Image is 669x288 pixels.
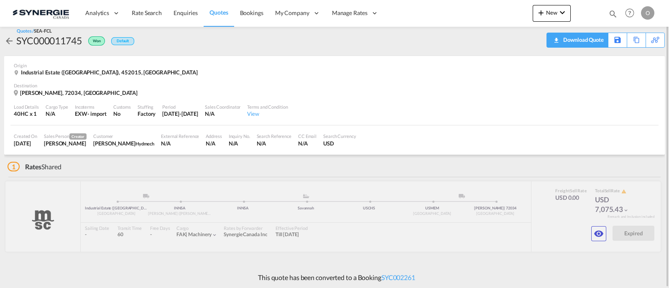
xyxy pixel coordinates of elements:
p: This quote has been converted to a Booking [254,273,415,282]
img: 1f56c880d42311ef80fc7dca854c8e59.png [13,4,69,23]
div: N/A [205,110,240,117]
div: icon-arrow-left [4,34,16,47]
div: 27 May 2025 [14,140,37,147]
div: Sales Person [44,133,87,140]
div: Sales Coordinator [205,104,240,110]
div: Inquiry No. [229,133,250,139]
div: Default [111,37,134,45]
span: Bookings [240,9,263,16]
div: 14 Jun 2025 [162,110,198,117]
span: Industrial Estate ([GEOGRAPHIC_DATA]), 452015, [GEOGRAPHIC_DATA] [21,69,198,76]
span: Quotes [209,9,228,16]
div: Rosa Ho [44,140,87,147]
span: Manage Rates [332,9,368,17]
div: N/A [257,140,291,147]
div: Quote PDF is not available at this time [551,33,604,46]
div: No [113,110,131,117]
div: SYC000011745 [16,34,82,47]
md-icon: icon-plus 400-fg [536,8,546,18]
span: Help [623,6,637,20]
div: Destination [14,82,655,89]
div: N/A [298,140,317,147]
md-icon: icon-arrow-left [4,36,14,46]
span: Rates [25,163,42,171]
span: Creator [69,133,87,140]
div: O [641,6,654,20]
div: Origin [14,62,655,69]
div: icon-magnify [608,9,618,22]
div: Conway, 72034, United States [14,89,140,97]
div: Incoterms [75,104,107,110]
div: CC Email [298,133,317,139]
button: icon-eye [591,226,606,241]
div: Period [162,104,198,110]
div: Help [623,6,641,21]
md-icon: icon-chevron-down [557,8,567,18]
md-icon: icon-magnify [608,9,618,18]
span: New [536,9,567,16]
div: N/A [229,140,250,147]
span: Hydmech [135,141,154,146]
span: Analytics [85,9,109,17]
div: Factory Stuffing [138,110,156,117]
div: Address [206,133,222,139]
div: Customs [113,104,131,110]
span: Won [93,38,103,46]
div: Save As Template [608,33,627,47]
div: Stuffing [138,104,156,110]
div: Quotes /SEA-FCL [17,28,52,34]
div: - import [87,110,107,117]
button: icon-plus 400-fgNewicon-chevron-down [533,5,571,22]
div: Industrial Estate (Indore), 452015, India [14,69,200,76]
div: Shared [8,162,61,171]
div: EXW [75,110,87,117]
div: Customer [93,133,154,139]
div: Terms and Condition [247,104,288,110]
md-icon: icon-download [551,34,561,41]
span: Enquiries [174,9,198,16]
span: Rate Search [132,9,162,16]
div: External Reference [161,133,199,139]
span: My Company [275,9,309,17]
span: SEA-FCL [34,28,51,33]
md-icon: icon-eye [594,229,604,239]
div: Jodee Grant [93,140,154,147]
div: Load Details [14,104,39,110]
a: SYC002261 [381,273,415,281]
div: View [247,110,288,117]
div: N/A [46,110,68,117]
div: Search Reference [257,133,291,139]
div: N/A [206,140,222,147]
div: Won [82,34,107,47]
div: Download Quote [561,33,604,46]
div: Download Quote [551,33,604,46]
div: Search Currency [323,133,356,139]
div: Created On [14,133,37,139]
div: 40HC x 1 [14,110,39,117]
div: Cargo Type [46,104,68,110]
div: USD [323,140,356,147]
div: N/A [161,140,199,147]
span: 1 [8,162,20,171]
